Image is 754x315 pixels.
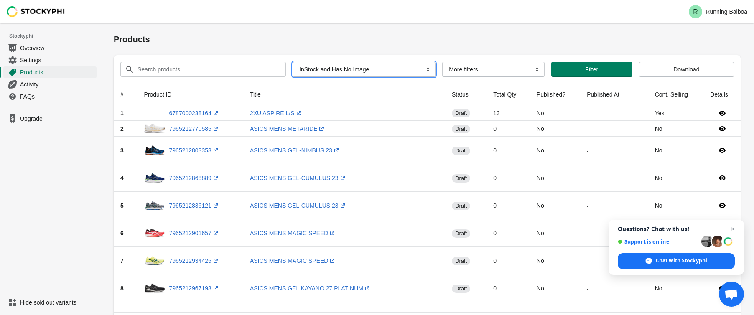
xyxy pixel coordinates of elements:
span: Products [20,68,95,76]
a: 7965212868889(opens a new window) [169,175,220,181]
button: Filter [551,62,632,77]
th: Published At [580,84,648,105]
th: Published? [530,84,580,105]
span: 4 [120,175,124,181]
td: Yes [648,105,703,121]
button: Download [639,62,734,77]
a: 7965212836121(opens a new window) [169,202,220,209]
span: Support is online [618,239,698,245]
text: R [693,8,698,15]
td: 0 [487,219,530,247]
span: draft [452,257,470,265]
td: No [530,137,580,164]
td: 0 [487,247,530,274]
span: FAQs [20,92,95,101]
span: Download [673,66,699,73]
td: No [530,274,580,302]
img: 1011B026.600-1.jpg [144,223,165,244]
td: No [648,137,703,164]
a: Activity [3,78,97,90]
td: No [648,274,703,302]
a: ASICS MENS GEL-CUMULUS 23(opens a new window) [250,175,347,181]
a: 7965212934425(opens a new window) [169,257,220,264]
td: 0 [487,137,530,164]
span: Settings [20,56,95,64]
span: 5 [120,202,124,209]
a: 2XU ASPIRE L/S(opens a new window) [250,110,303,117]
a: Products [3,66,97,78]
td: 0 [487,274,530,302]
span: draft [452,285,470,293]
h1: Products [114,33,741,45]
span: draft [452,125,470,133]
span: draft [452,229,470,238]
small: - [587,286,588,291]
a: Hide sold out variants [3,297,97,308]
a: Settings [3,54,97,66]
a: 7965212803353(opens a new window) [169,147,220,154]
td: No [530,105,580,121]
span: 8 [120,285,124,292]
img: Stockyphi [7,6,65,17]
a: 7965212901657(opens a new window) [169,230,220,236]
img: 1011B004.407-1.jpg [144,140,165,161]
small: - [587,231,588,236]
a: ASICS MENS GEL KAYANO 27 PLATINUM(opens a new window) [250,285,372,292]
span: 3 [120,147,124,154]
a: ASICS MENS GEL-CUMULUS 23(opens a new window) [250,202,347,209]
p: Running Balboa [706,8,747,15]
span: Stockyphi [9,32,100,40]
span: Filter [585,66,598,73]
td: No [530,121,580,137]
small: - [587,110,588,116]
td: 0 [487,121,530,137]
input: Search products [137,62,271,77]
span: Chat with Stockyphi [656,257,707,264]
a: 7965212770585(opens a new window) [169,125,220,132]
img: 1011B026.750-1.jpg [144,250,165,271]
span: Close chat [728,224,738,234]
img: 1011B012.406-1.jpg [144,168,165,188]
span: draft [452,109,470,117]
td: No [530,219,580,247]
a: ASICS MENS MAGIC SPEED(opens a new window) [250,230,336,236]
span: draft [452,147,470,155]
a: 7965212967193(opens a new window) [169,285,220,292]
div: Chat with Stockyphi [618,253,735,269]
td: No [530,247,580,274]
th: Product ID [138,84,243,105]
a: ASICS MENS METARIDE(opens a new window) [250,125,326,132]
td: No [530,164,580,192]
img: 1011B158.001-1.jpg [144,278,165,299]
a: FAQs [3,90,97,102]
td: No [648,192,703,219]
th: Cont. Selling [648,84,703,105]
a: 6787000238164(opens a new window) [169,110,220,117]
img: 1011B012.027-1.jpg [144,195,165,216]
small: - [587,258,588,264]
small: - [587,148,588,153]
a: ASICS MENS GEL-NIMBUS 23(opens a new window) [250,147,341,154]
small: - [587,175,588,181]
span: Activity [20,80,95,89]
td: 0 [487,192,530,219]
span: draft [452,174,470,183]
td: 13 [487,105,530,121]
span: Upgrade [20,114,95,123]
span: 2 [120,125,124,132]
td: No [648,121,703,137]
th: # [114,84,138,105]
span: 7 [120,257,124,264]
small: - [587,126,588,132]
td: No [648,164,703,192]
span: Hide sold out variants [20,298,95,307]
img: 1011A142.100-1.jpg [144,124,165,133]
td: 0 [487,164,530,192]
th: Title [243,84,445,105]
div: Open chat [719,282,744,307]
th: Status [445,84,487,105]
button: Avatar with initials RRunning Balboa [685,3,751,20]
th: Details [703,84,741,105]
span: Questions? Chat with us! [618,226,735,232]
span: 1 [120,110,124,117]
